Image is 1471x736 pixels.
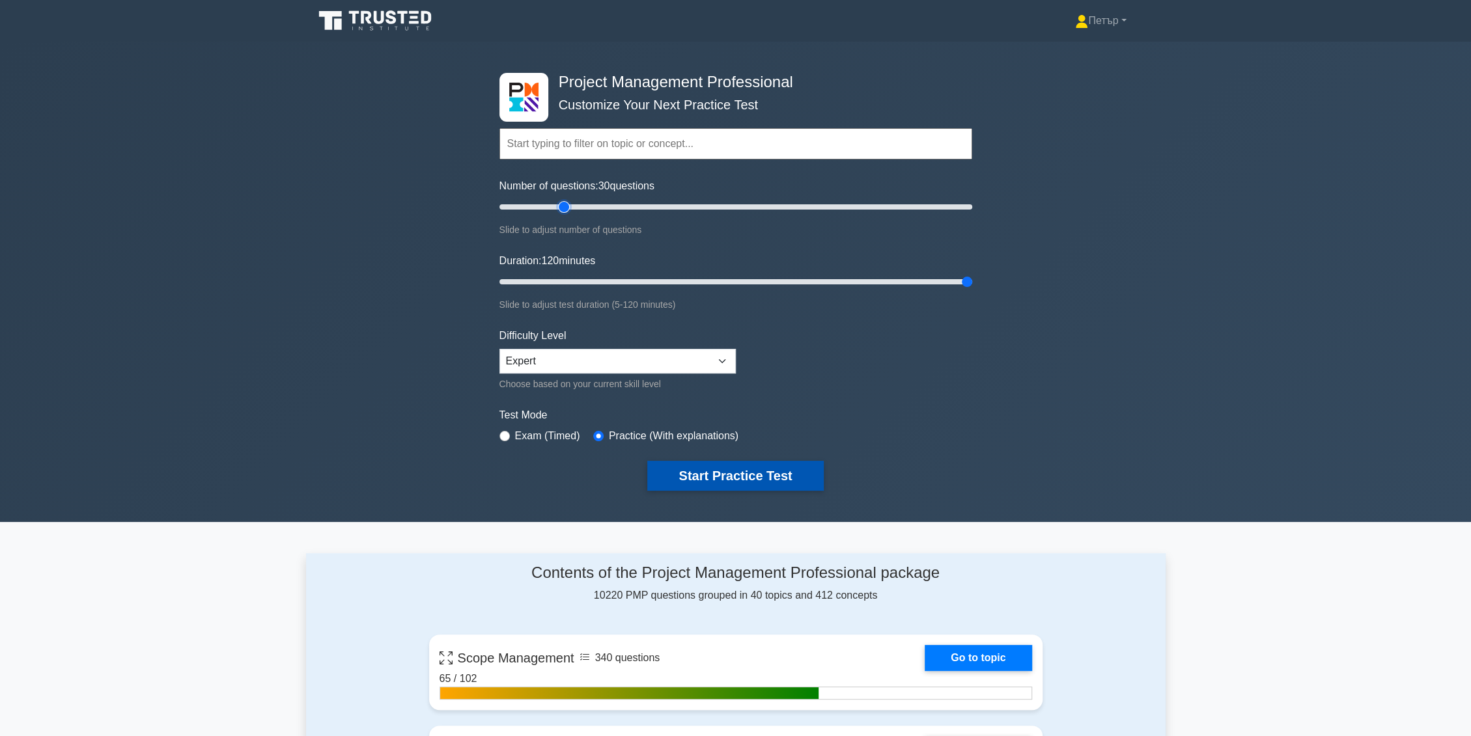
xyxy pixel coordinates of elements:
input: Start typing to filter on topic or concept... [499,128,972,159]
div: Slide to adjust number of questions [499,222,972,238]
a: Петър [1044,8,1157,34]
h4: Contents of the Project Management Professional package [429,564,1043,582]
div: Slide to adjust test duration (5-120 minutes) [499,297,972,312]
label: Duration: minutes [499,253,596,269]
label: Practice (With explanations) [609,428,738,444]
label: Exam (Timed) [515,428,580,444]
label: Number of questions: questions [499,178,654,194]
div: Choose based on your current skill level [499,376,736,392]
label: Test Mode [499,407,972,423]
span: 120 [541,255,559,266]
span: 30 [598,180,610,191]
h4: Project Management Professional [553,73,908,92]
a: Go to topic [925,645,1031,671]
label: Difficulty Level [499,328,567,344]
div: 10220 PMP questions grouped in 40 topics and 412 concepts [429,564,1043,603]
button: Start Practice Test [647,461,823,491]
